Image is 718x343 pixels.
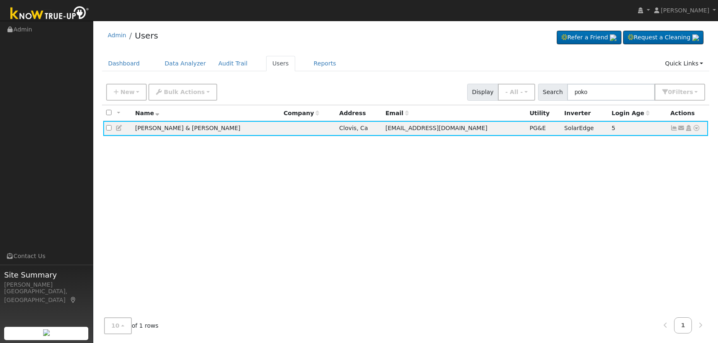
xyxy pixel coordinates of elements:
[659,56,709,71] a: Quick Links
[672,89,693,95] span: Filter
[212,56,254,71] a: Audit Trail
[386,110,409,116] span: Email
[116,125,123,131] a: Edit User
[135,31,158,41] a: Users
[557,31,621,45] a: Refer a Friend
[661,7,709,14] span: [PERSON_NAME]
[284,110,319,116] span: Company name
[308,56,342,71] a: Reports
[610,34,616,41] img: retrieve
[692,34,699,41] img: retrieve
[108,32,126,39] a: Admin
[104,317,132,334] button: 10
[538,84,568,101] span: Search
[678,124,685,133] a: craigpokorny@ymail.com
[655,84,705,101] button: 0Filters
[158,56,212,71] a: Data Analyzer
[689,89,693,95] span: s
[104,317,159,334] span: of 1 rows
[611,110,650,116] span: Days since last login
[670,109,705,118] div: Actions
[148,84,217,101] button: Bulk Actions
[266,56,295,71] a: Users
[4,280,89,289] div: [PERSON_NAME]
[467,84,498,101] span: Display
[564,109,606,118] div: Inverter
[70,297,77,303] a: Map
[106,84,147,101] button: New
[339,109,379,118] div: Address
[674,317,692,333] a: 1
[102,56,146,71] a: Dashboard
[112,322,120,329] span: 10
[135,110,160,116] span: Name
[4,269,89,280] span: Site Summary
[567,84,655,101] input: Search
[529,125,546,131] span: PG&E
[6,5,93,23] img: Know True-Up
[132,121,281,136] td: [PERSON_NAME] & [PERSON_NAME]
[693,124,700,133] a: Other actions
[685,125,692,131] a: Login As
[623,31,703,45] a: Request a Cleaning
[43,329,50,336] img: retrieve
[336,121,382,136] td: Clovis, Ca
[386,125,488,131] span: [EMAIL_ADDRESS][DOMAIN_NAME]
[164,89,205,95] span: Bulk Actions
[564,125,594,131] span: SolarEdge
[120,89,134,95] span: New
[4,287,89,304] div: [GEOGRAPHIC_DATA], [GEOGRAPHIC_DATA]
[611,125,615,131] span: 09/28/2025 7:59:05 PM
[498,84,535,101] button: - All -
[670,125,678,131] a: Show Graph
[529,109,558,118] div: Utility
